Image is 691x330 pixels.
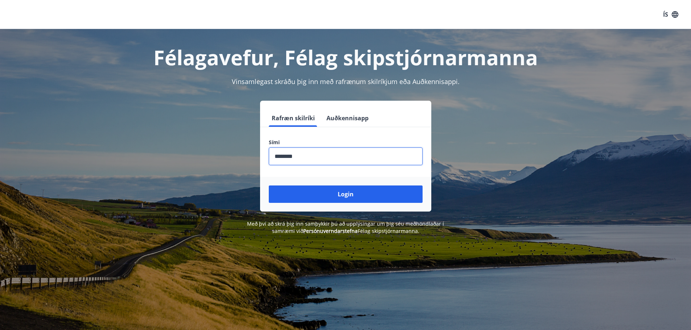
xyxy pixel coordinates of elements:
[324,109,371,127] button: Auðkennisapp
[269,139,423,146] label: Sími
[659,8,682,21] button: ÍS
[269,109,318,127] button: Rafræn skilríki
[269,185,423,203] button: Login
[93,43,598,71] h1: Félagavefur, Félag skipstjórnarmanna
[232,77,460,86] span: Vinsamlegast skráðu þig inn með rafrænum skilríkjum eða Auðkennisappi.
[303,227,358,234] a: Persónuverndarstefna
[247,220,444,234] span: Með því að skrá þig inn samþykkir þú að upplýsingar um þig séu meðhöndlaðar í samræmi við Félag s...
